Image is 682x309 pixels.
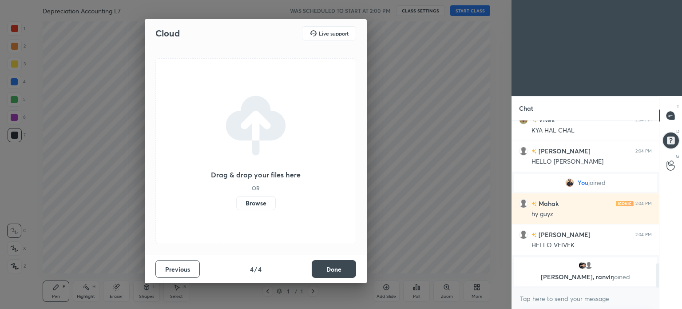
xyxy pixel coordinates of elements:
[512,96,540,120] p: Chat
[531,149,537,154] img: no-rating-badge.077c3623.svg
[155,260,200,278] button: Previous
[312,260,356,278] button: Done
[519,147,528,156] img: default.png
[616,201,634,206] img: iconic-light.a09c19a4.png
[588,179,606,186] span: joined
[531,118,537,123] img: no-rating-badge.077c3623.svg
[252,185,260,191] h5: OR
[531,241,652,250] div: HELLO VEIVEK
[254,265,257,274] h4: /
[531,201,537,206] img: no-rating-badge.077c3623.svg
[319,31,349,36] h5: Live support
[578,261,587,270] img: 3
[531,233,537,237] img: no-rating-badge.077c3623.svg
[537,146,591,156] h6: [PERSON_NAME]
[519,199,528,208] img: default.png
[537,230,591,239] h6: [PERSON_NAME]
[677,103,679,110] p: T
[613,273,630,281] span: joined
[635,148,652,154] div: 2:04 PM
[531,157,652,166] div: HELLO [PERSON_NAME]
[519,230,528,239] img: default.png
[258,265,262,274] h4: 4
[584,261,593,270] img: default.png
[519,273,651,281] p: [PERSON_NAME], ranvir
[635,201,652,206] div: 2:04 PM
[512,120,659,288] div: grid
[155,28,180,39] h2: Cloud
[537,199,559,208] h6: Mahak
[635,232,652,237] div: 2:04 PM
[211,171,301,178] h3: Drag & drop your files here
[531,210,652,219] div: hy guyz
[531,126,652,135] div: KYA HAL CHAL
[676,128,679,135] p: D
[565,178,574,187] img: c03332fea6b14f46a3145b9173f2b3a7.jpg
[676,153,679,160] p: G
[578,179,588,186] span: You
[250,265,254,274] h4: 4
